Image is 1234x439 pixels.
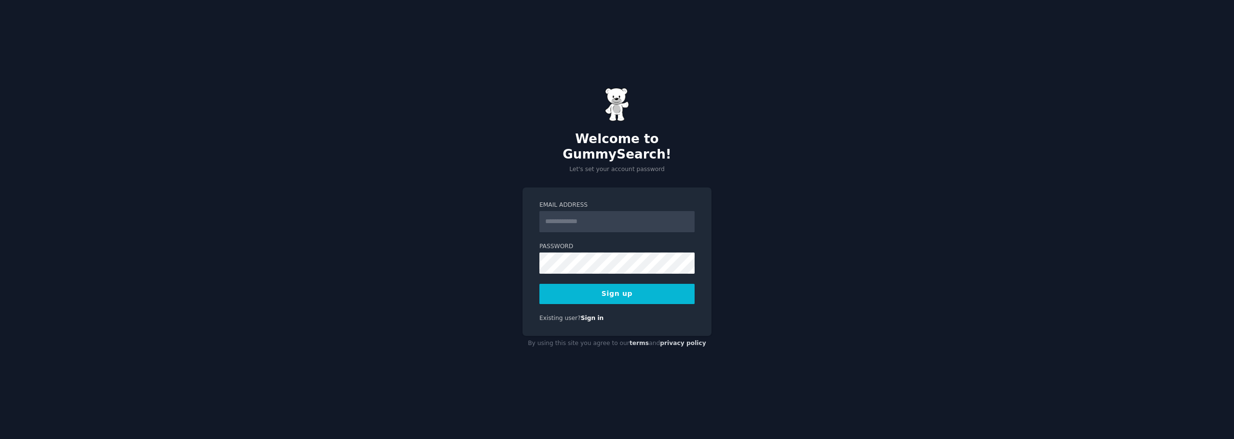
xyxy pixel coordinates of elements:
[630,340,649,346] a: terms
[605,88,629,121] img: Gummy Bear
[523,336,711,351] div: By using this site you agree to our and
[539,315,581,321] span: Existing user?
[581,315,604,321] a: Sign in
[539,201,695,210] label: Email Address
[523,165,711,174] p: Let's set your account password
[660,340,706,346] a: privacy policy
[539,284,695,304] button: Sign up
[539,242,695,251] label: Password
[523,132,711,162] h2: Welcome to GummySearch!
